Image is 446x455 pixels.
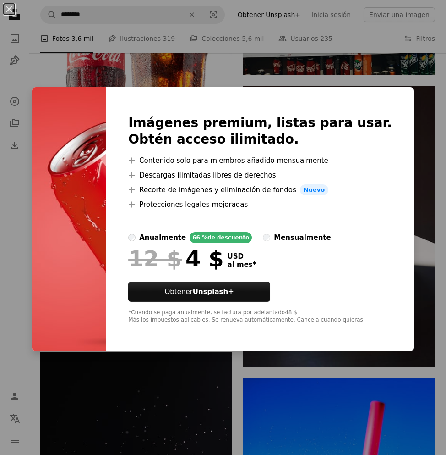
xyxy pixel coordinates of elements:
[128,309,392,324] div: *Cuando se paga anualmente, se factura por adelantado 48 $ Más los impuestos aplicables. Se renue...
[263,234,270,241] input: mensualmente
[128,234,136,241] input: anualmente66 %de descuento
[128,170,392,181] li: Descargas ilimitadas libres de derechos
[139,232,186,243] div: anualmente
[274,232,331,243] div: mensualmente
[128,247,182,271] span: 12 $
[32,87,106,351] img: premium_photo-1681487655849-f25f861ff78b
[190,232,252,243] div: 66 % de descuento
[228,252,256,261] span: USD
[128,282,270,302] button: ObtenerUnsplash+
[128,199,392,210] li: Protecciones legales mejoradas
[300,184,328,195] span: Nuevo
[128,247,223,271] div: 4 $
[128,115,392,148] h2: Imágenes premium, listas para usar. Obtén acceso ilimitado.
[128,184,392,195] li: Recorte de imágenes y eliminación de fondos
[228,261,256,269] span: al mes *
[193,288,234,296] strong: Unsplash+
[128,155,392,166] li: Contenido solo para miembros añadido mensualmente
